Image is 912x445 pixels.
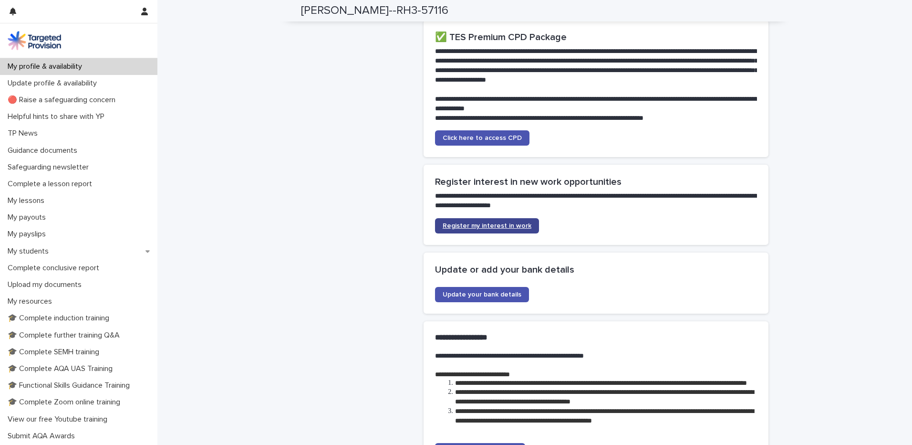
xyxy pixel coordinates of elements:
[4,112,112,121] p: Helpful hints to share with YP
[4,163,96,172] p: Safeguarding newsletter
[443,135,522,141] span: Click here to access CPD
[4,432,83,441] p: Submit AQA Awards
[443,222,531,229] span: Register my interest in work
[435,130,529,146] a: Click here to access CPD
[4,62,90,71] p: My profile & availability
[435,32,757,43] h2: ✅ TES Premium CPD Package
[4,348,107,357] p: 🎓 Complete SEMH training
[4,79,104,88] p: Update profile & availability
[4,280,89,289] p: Upload my documents
[435,176,757,188] h2: Register interest in new work opportunities
[435,264,757,275] h2: Update or add your bank details
[435,218,539,233] a: Register my interest in work
[4,230,53,239] p: My payslips
[4,213,53,222] p: My payouts
[4,247,56,256] p: My students
[4,264,107,273] p: Complete conclusive report
[4,398,128,407] p: 🎓 Complete Zoom online training
[4,331,127,340] p: 🎓 Complete further training Q&A
[4,297,60,306] p: My resources
[4,314,117,323] p: 🎓 Complete induction training
[443,291,521,298] span: Update your bank details
[4,146,85,155] p: Guidance documents
[435,287,529,302] a: Update your bank details
[8,31,61,50] img: M5nRWzHhSzIhMunXDL62
[4,95,123,105] p: 🔴 Raise a safeguarding concern
[4,196,52,205] p: My lessons
[4,381,137,390] p: 🎓 Functional Skills Guidance Training
[4,364,120,373] p: 🎓 Complete AQA UAS Training
[4,415,115,424] p: View our free Youtube training
[301,4,448,18] h2: [PERSON_NAME]--RH3-57116
[4,180,100,189] p: Complete a lesson report
[4,129,45,138] p: TP News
